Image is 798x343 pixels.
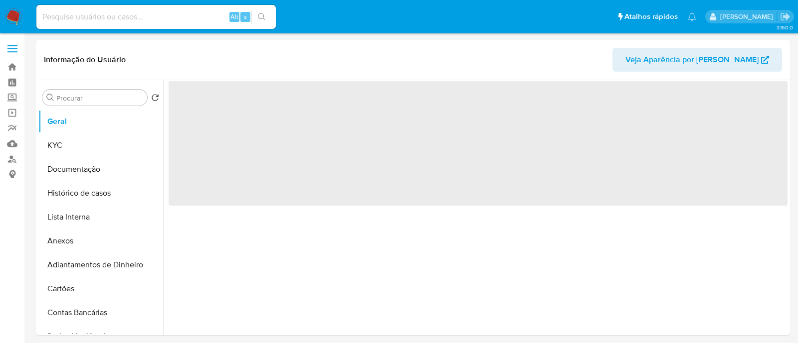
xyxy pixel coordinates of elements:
button: Contas Bancárias [38,301,163,325]
button: Procurar [46,94,54,102]
span: ‌ [169,81,788,206]
button: Adiantamentos de Dinheiro [38,253,163,277]
button: Documentação [38,157,163,181]
button: search-icon [251,10,272,24]
span: Alt [230,12,238,21]
span: Veja Aparência por [PERSON_NAME] [625,48,759,72]
span: s [244,12,247,21]
button: Histórico de casos [38,181,163,205]
a: Notificações [688,12,696,21]
input: Pesquise usuários ou casos... [36,10,276,23]
button: Veja Aparência por [PERSON_NAME] [612,48,782,72]
button: Retornar ao pedido padrão [151,94,159,105]
p: anna.almeida@mercadopago.com.br [720,12,777,21]
button: KYC [38,133,163,157]
button: Lista Interna [38,205,163,229]
button: Cartões [38,277,163,301]
button: Geral [38,110,163,133]
input: Procurar [56,94,143,103]
button: Anexos [38,229,163,253]
span: Atalhos rápidos [624,11,678,22]
a: Sair [780,11,791,22]
h1: Informação do Usuário [44,55,126,65]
